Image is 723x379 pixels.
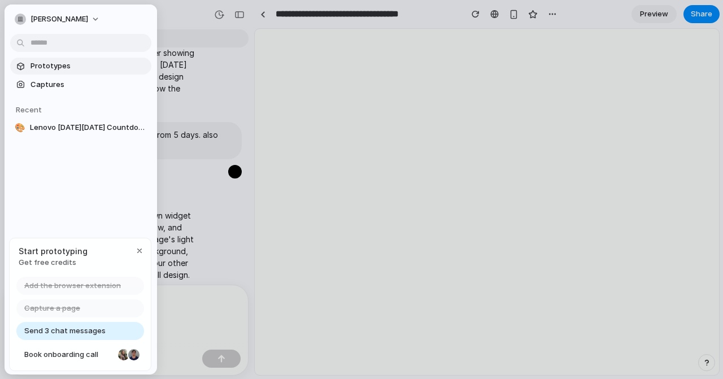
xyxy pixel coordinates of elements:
a: 🎨Lenovo [DATE][DATE] Countdown Widget [10,119,151,136]
span: Start prototyping [19,245,88,257]
span: Get free credits [19,257,88,268]
a: Prototypes [10,58,151,75]
a: Book onboarding call [16,346,144,364]
span: Send 3 chat messages [24,325,106,337]
span: Add the browser extension [24,280,121,291]
div: Nicole Kubica [117,348,130,361]
span: Prototypes [31,60,147,72]
div: Christian Iacullo [127,348,141,361]
a: Captures [10,76,151,93]
span: Captures [31,79,147,90]
div: 🎨 [15,122,25,133]
span: [PERSON_NAME] [31,14,88,25]
span: Book onboarding call [24,349,114,360]
span: Lenovo [DATE][DATE] Countdown Widget [30,122,147,133]
span: Recent [16,105,42,114]
span: Capture a page [24,303,80,314]
button: [PERSON_NAME] [10,10,106,28]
